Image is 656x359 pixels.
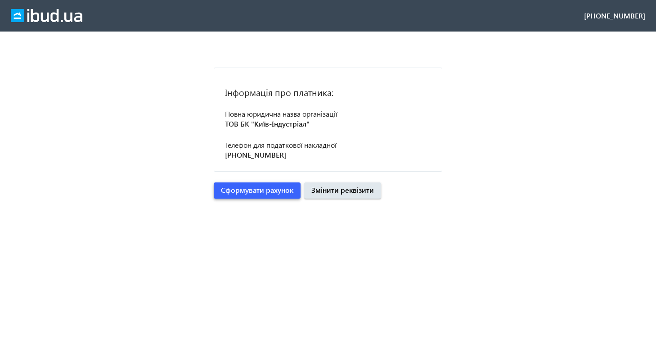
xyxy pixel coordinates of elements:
button: Змінити реквізити [304,182,381,199]
span: Змінити реквізити [311,185,374,195]
span: Сформувати рахунок [221,185,293,195]
button: Сформувати рахунок [214,182,301,199]
p: [PHONE_NUMBER] [225,150,431,160]
img: ibud_full_logo_white.svg [11,9,82,23]
h2: Інформація про платника: [225,86,431,98]
span: Телефон для податкової накладної [225,140,337,150]
div: [PHONE_NUMBER] [584,11,645,21]
p: ТОВ БК "Київ-Індустріал" [225,119,431,129]
span: Повна юридична назва організації [225,109,337,118]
